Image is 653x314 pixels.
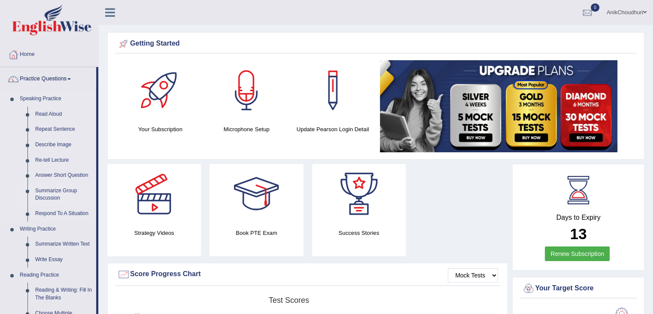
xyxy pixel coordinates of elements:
img: small5.jpg [380,60,617,152]
a: Respond To A Situation [31,206,96,222]
a: Renew Subscription [545,246,610,261]
a: Summarize Written Text [31,237,96,252]
a: Describe Image [31,137,96,153]
span: 0 [591,3,599,12]
a: Reading Practice [16,268,96,283]
h4: Days to Expiry [522,214,635,222]
a: Speaking Practice [16,91,96,107]
a: Writing Practice [16,222,96,237]
a: Home [0,43,98,64]
a: Summarize Group Discussion [31,183,96,206]
a: Repeat Sentence [31,122,96,137]
a: Re-tell Lecture [31,153,96,168]
a: Write Essay [31,252,96,268]
a: Reading & Writing: Fill In The Blanks [31,283,96,305]
h4: Book PTE Exam [210,228,303,237]
h4: Your Subscription [121,125,199,134]
a: Practice Questions [0,67,96,89]
a: Read Aloud [31,107,96,122]
h4: Success Stories [312,228,406,237]
h4: Microphone Setup [208,125,285,134]
b: 13 [570,225,587,242]
div: Getting Started [117,37,635,50]
a: Answer Short Question [31,168,96,183]
h4: Update Pearson Login Detail [294,125,372,134]
div: Your Target Score [522,282,635,295]
tspan: Test scores [269,296,309,305]
h4: Strategy Videos [107,228,201,237]
div: Score Progress Chart [117,268,498,281]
